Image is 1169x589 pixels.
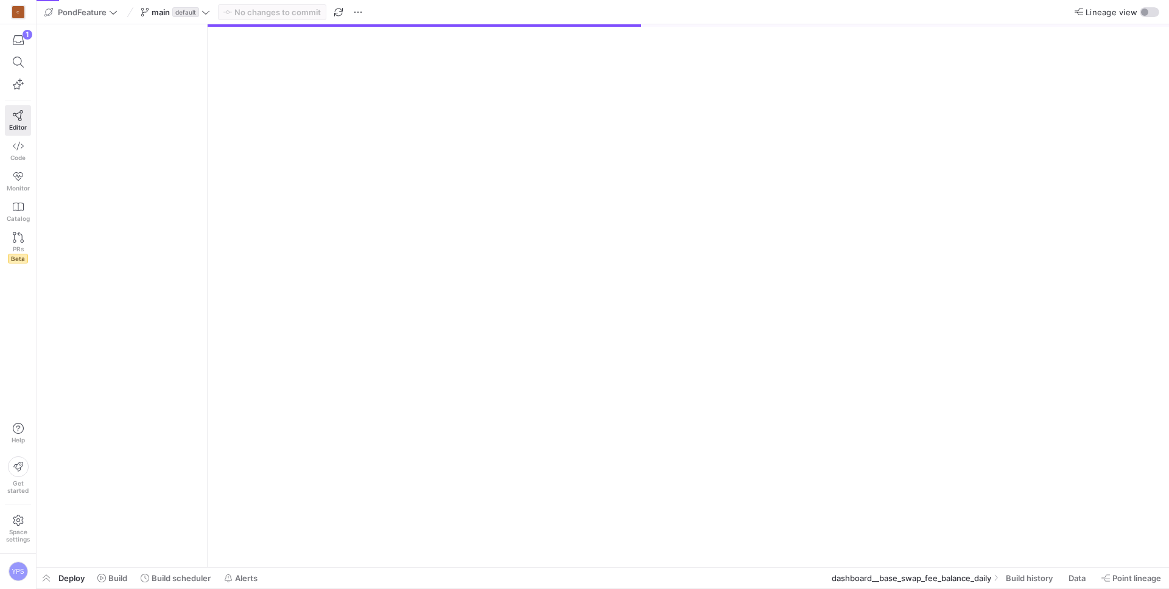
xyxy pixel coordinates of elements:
[172,7,199,17] span: default
[12,6,24,18] div: C
[6,528,30,543] span: Space settings
[5,417,31,449] button: Help
[219,568,263,588] button: Alerts
[5,197,31,227] a: Catalog
[5,105,31,136] a: Editor
[1000,568,1061,588] button: Build history
[5,166,31,197] a: Monitor
[5,29,31,51] button: 1
[8,254,28,263] span: Beta
[5,509,31,548] a: Spacesettings
[152,573,211,583] span: Build scheduler
[108,573,127,583] span: Build
[5,136,31,166] a: Code
[1006,573,1053,583] span: Build history
[1063,568,1094,588] button: Data
[1086,7,1137,17] span: Lineage view
[1112,573,1161,583] span: Point lineage
[235,573,258,583] span: Alerts
[1096,568,1167,588] button: Point lineage
[138,4,213,20] button: maindefault
[1069,573,1086,583] span: Data
[58,7,107,17] span: PondFeature
[9,124,27,131] span: Editor
[832,573,991,583] span: dashboard__base_swap_fee_balance_daily
[23,30,32,40] div: 1
[9,562,28,581] div: YPS
[10,436,26,444] span: Help
[7,479,29,494] span: Get started
[10,154,26,161] span: Code
[92,568,133,588] button: Build
[5,227,31,268] a: PRsBeta
[7,184,30,192] span: Monitor
[7,215,30,222] span: Catalog
[152,7,170,17] span: main
[5,2,31,23] a: C
[135,568,216,588] button: Build scheduler
[58,573,85,583] span: Deploy
[5,559,31,584] button: YPS
[41,4,121,20] button: PondFeature
[13,245,24,253] span: PRs
[5,451,31,499] button: Getstarted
